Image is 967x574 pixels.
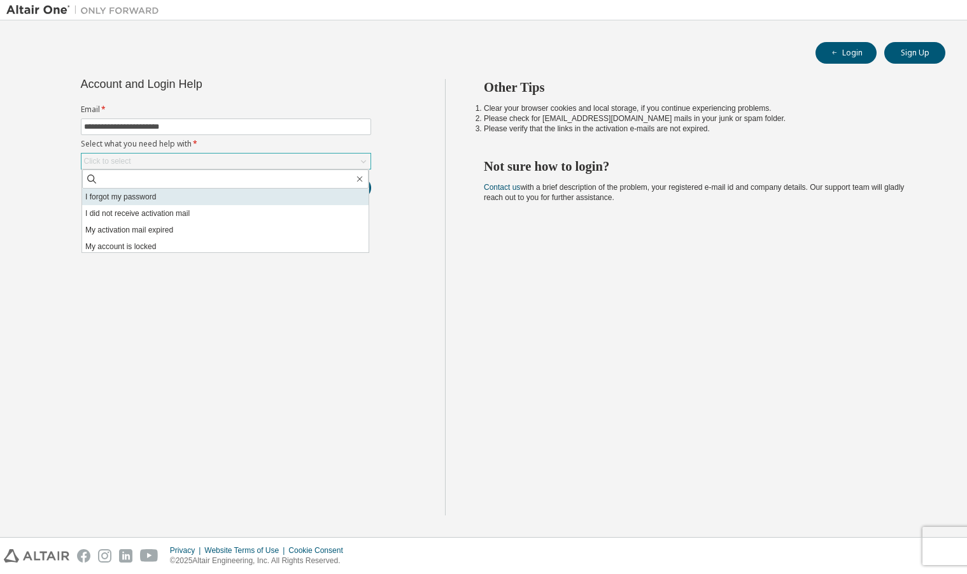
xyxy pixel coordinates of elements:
[170,556,351,566] p: © 2025 Altair Engineering, Inc. All Rights Reserved.
[81,79,313,89] div: Account and Login Help
[484,113,922,124] li: Please check for [EMAIL_ADDRESS][DOMAIN_NAME] mails in your junk or spam folder.
[484,124,922,134] li: Please verify that the links in the activation e-mails are not expired.
[204,545,288,556] div: Website Terms of Use
[170,545,204,556] div: Privacy
[884,42,945,64] button: Sign Up
[84,156,131,166] div: Click to select
[484,183,520,192] a: Contact us
[98,549,111,563] img: instagram.svg
[82,189,369,205] li: I forgot my password
[81,154,371,169] div: Click to select
[81,104,371,115] label: Email
[119,549,132,563] img: linkedin.svg
[484,183,904,202] span: with a brief description of the problem, your registered e-mail id and company details. Our suppo...
[140,549,159,563] img: youtube.svg
[484,103,922,113] li: Clear your browser cookies and local storage, if you continue experiencing problems.
[6,4,166,17] img: Altair One
[81,139,371,149] label: Select what you need help with
[77,549,90,563] img: facebook.svg
[4,549,69,563] img: altair_logo.svg
[484,158,922,175] h2: Not sure how to login?
[484,79,922,96] h2: Other Tips
[288,545,350,556] div: Cookie Consent
[815,42,877,64] button: Login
